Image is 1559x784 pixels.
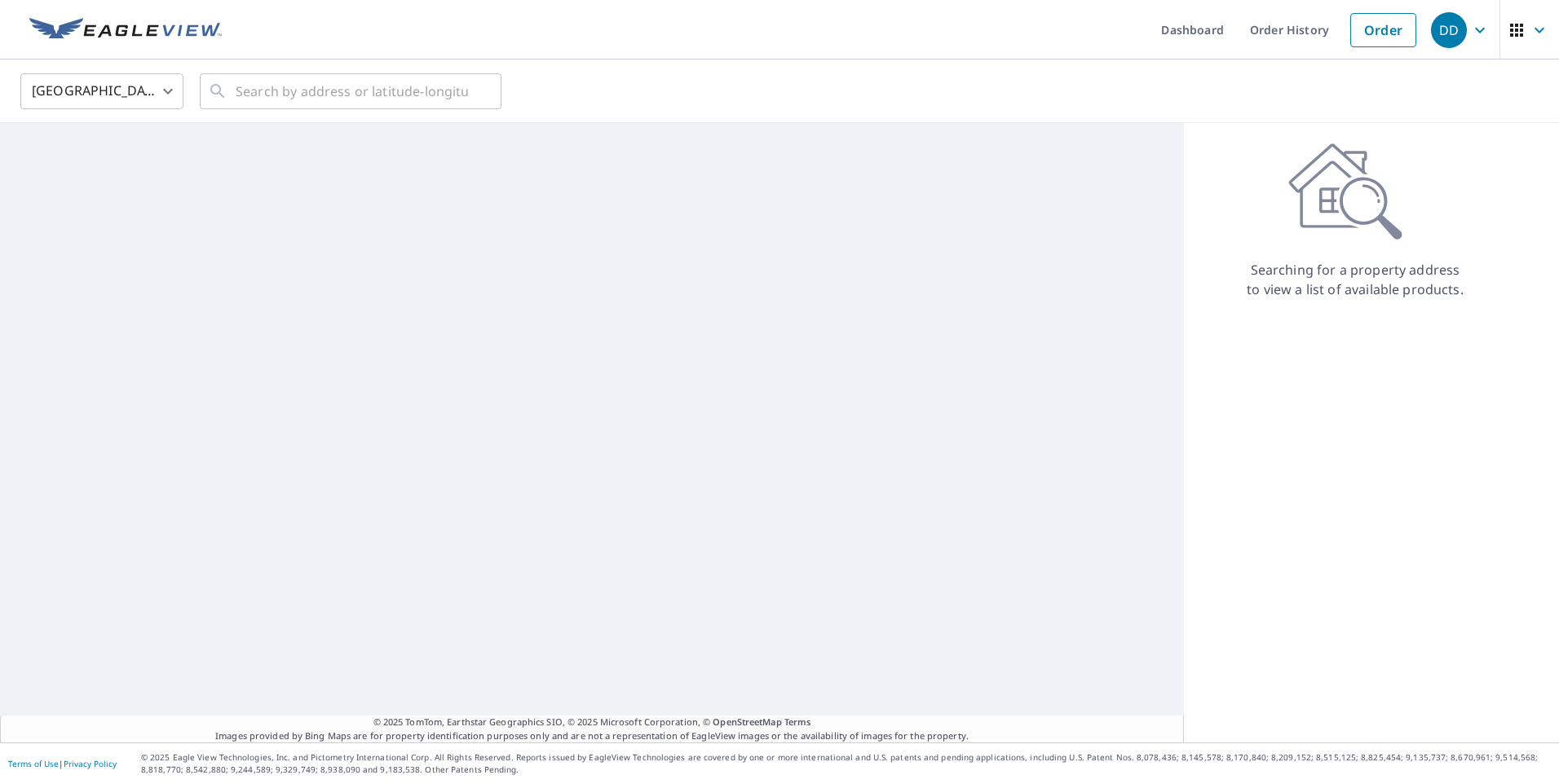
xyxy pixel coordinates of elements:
[141,751,1551,776] p: © 2025 Eagle View Technologies, Inc. and Pictometry International Corp. All Rights Reserved. Repo...
[1350,13,1416,47] a: Order
[784,716,811,728] a: Terms
[20,68,183,114] div: [GEOGRAPHIC_DATA]
[236,68,468,114] input: Search by address or latitude-longitude
[8,759,117,769] p: |
[373,716,811,729] span: © 2025 TomTom, Earthstar Geographics SIO, © 2025 Microsoft Corporation, ©
[64,758,117,769] a: Privacy Policy
[1246,260,1464,299] p: Searching for a property address to view a list of available products.
[8,758,59,769] a: Terms of Use
[1431,12,1467,48] div: DD
[29,18,222,42] img: EV Logo
[713,716,781,728] a: OpenStreetMap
